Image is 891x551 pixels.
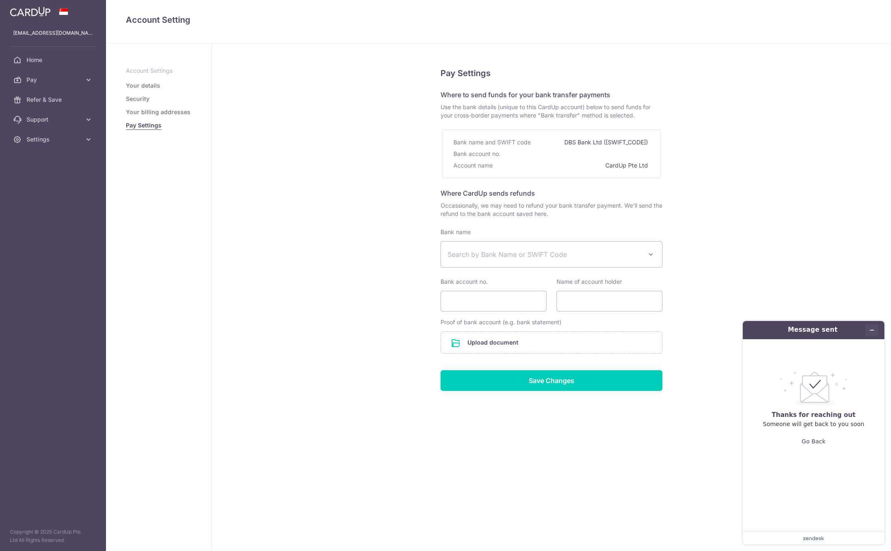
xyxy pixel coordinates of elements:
[126,15,190,25] span: translation missing: en.refund_bank_accounts.show.title.account_setting
[26,76,81,84] span: Pay
[441,201,662,218] span: Occassionally, we may need to refund your bank transfer payment. We’ll send the refund to the ban...
[10,7,51,17] img: CardUp
[26,135,81,144] span: Settings
[441,370,662,391] input: Save Changes
[441,318,561,326] label: Proof of bank account (e.g. bank statement)
[26,96,81,104] span: Refer & Save
[26,56,81,64] span: Home
[441,278,488,286] label: Bank account no.
[605,160,650,171] div: CardUp Pte Ltd
[441,91,610,99] span: Where to send funds for your bank transfer payments
[453,160,494,171] div: Account name
[441,67,662,80] h5: Pay Settings
[453,137,532,148] div: Bank name and SWIFT code
[441,189,535,197] span: Where CardUp sends refunds
[441,228,471,236] label: Bank name
[736,314,891,551] iframe: Find more information here
[126,95,149,103] a: Security
[453,148,502,160] div: Bank account no.
[564,137,650,148] div: DBS Bank Ltd ([SWIFT_CODE])
[448,249,642,259] span: Search by Bank Name or SWIFT Code
[556,278,622,286] label: Name of account holder
[126,108,190,116] a: Your billing addresses
[441,331,662,354] div: Upload document
[441,103,662,120] span: Use the bank details (unique to this CardUp account) below to send funds for your cross-border pa...
[19,6,36,13] span: Help
[126,81,160,90] a: Your details
[26,115,81,124] span: Support
[126,121,161,129] a: Pay Settings
[126,67,192,75] p: Account Settings
[13,29,93,37] p: [EMAIL_ADDRESS][DOMAIN_NAME]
